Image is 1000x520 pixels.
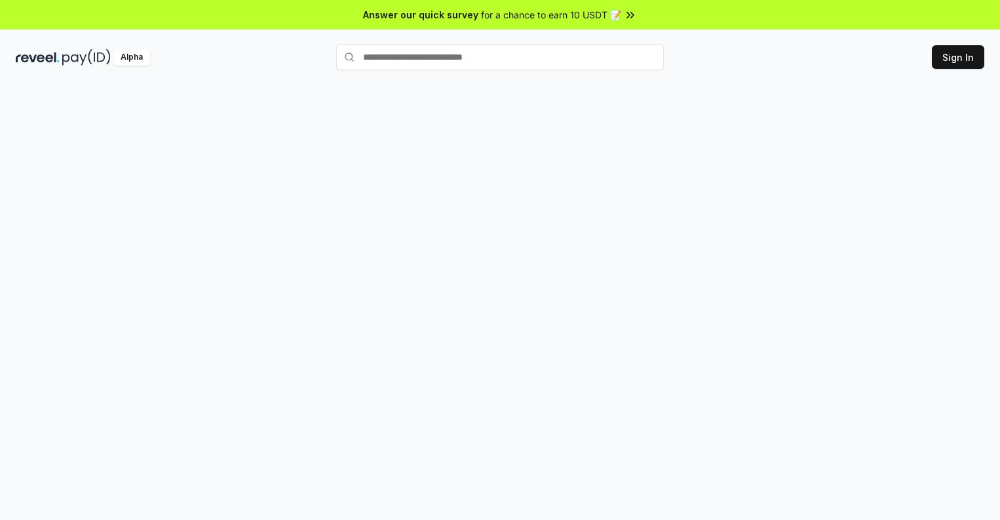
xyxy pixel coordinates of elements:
[932,45,984,69] button: Sign In
[363,8,478,22] span: Answer our quick survey
[113,49,150,66] div: Alpha
[62,49,111,66] img: pay_id
[16,49,60,66] img: reveel_dark
[481,8,621,22] span: for a chance to earn 10 USDT 📝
